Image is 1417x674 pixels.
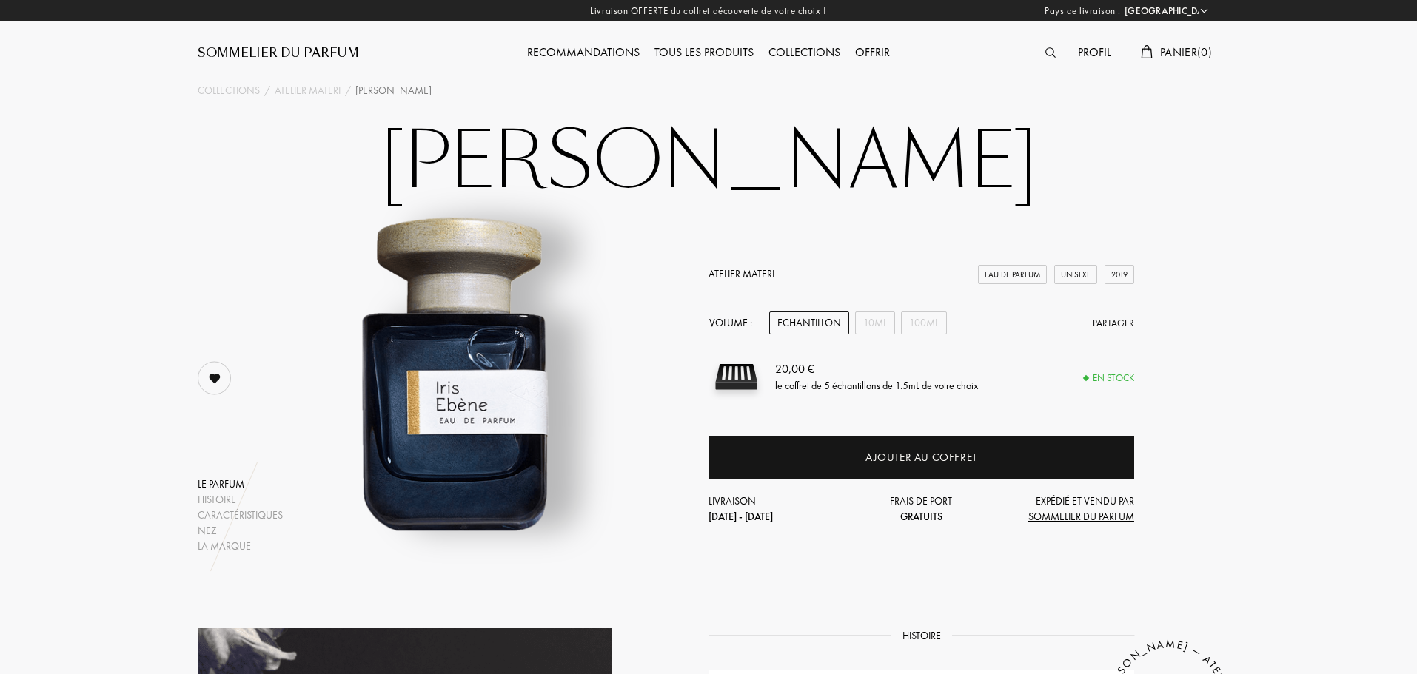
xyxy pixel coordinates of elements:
[1071,44,1119,60] a: Profil
[1093,316,1134,331] div: Partager
[1160,44,1212,60] span: Panier ( 0 )
[761,44,848,63] div: Collections
[978,265,1047,285] div: Eau de Parfum
[1054,265,1097,285] div: Unisexe
[264,83,270,98] div: /
[1045,47,1056,58] img: search_icn.svg
[1105,265,1134,285] div: 2019
[775,378,978,394] div: le coffret de 5 échantillons de 1.5mL de votre choix
[865,449,977,466] div: Ajouter au coffret
[992,493,1134,525] div: Expédié et vendu par
[1141,45,1153,58] img: cart.svg
[775,360,978,378] div: 20,00 €
[198,523,283,539] div: Nez
[708,493,851,525] div: Livraison
[270,188,637,554] img: Iris Ebène Atelier Materi
[1071,44,1119,63] div: Profil
[647,44,761,60] a: Tous les produits
[355,83,432,98] div: [PERSON_NAME]
[338,121,1079,203] h1: [PERSON_NAME]
[848,44,897,60] a: Offrir
[198,44,359,62] a: Sommelier du Parfum
[275,83,341,98] a: Atelier Materi
[345,83,351,98] div: /
[769,311,849,334] div: Echantillon
[708,267,774,280] a: Atelier Materi
[200,363,230,393] img: like_p.png
[198,476,283,492] div: Le parfum
[198,508,283,523] div: Caractéristiques
[198,492,283,508] div: Histoire
[1084,371,1134,385] div: En stock
[647,44,761,63] div: Tous les produits
[851,493,993,525] div: Frais de port
[520,44,647,60] a: Recommandations
[708,510,773,523] span: [DATE] - [DATE]
[198,539,283,554] div: La marque
[708,311,760,334] div: Volume :
[198,83,260,98] a: Collections
[708,349,764,405] img: sample box
[855,311,895,334] div: 10mL
[1045,4,1121,18] span: Pays de livraison :
[520,44,647,63] div: Recommandations
[848,44,897,63] div: Offrir
[1028,510,1134,523] span: Sommelier du Parfum
[761,44,848,60] a: Collections
[901,311,947,334] div: 100mL
[900,510,942,523] span: Gratuits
